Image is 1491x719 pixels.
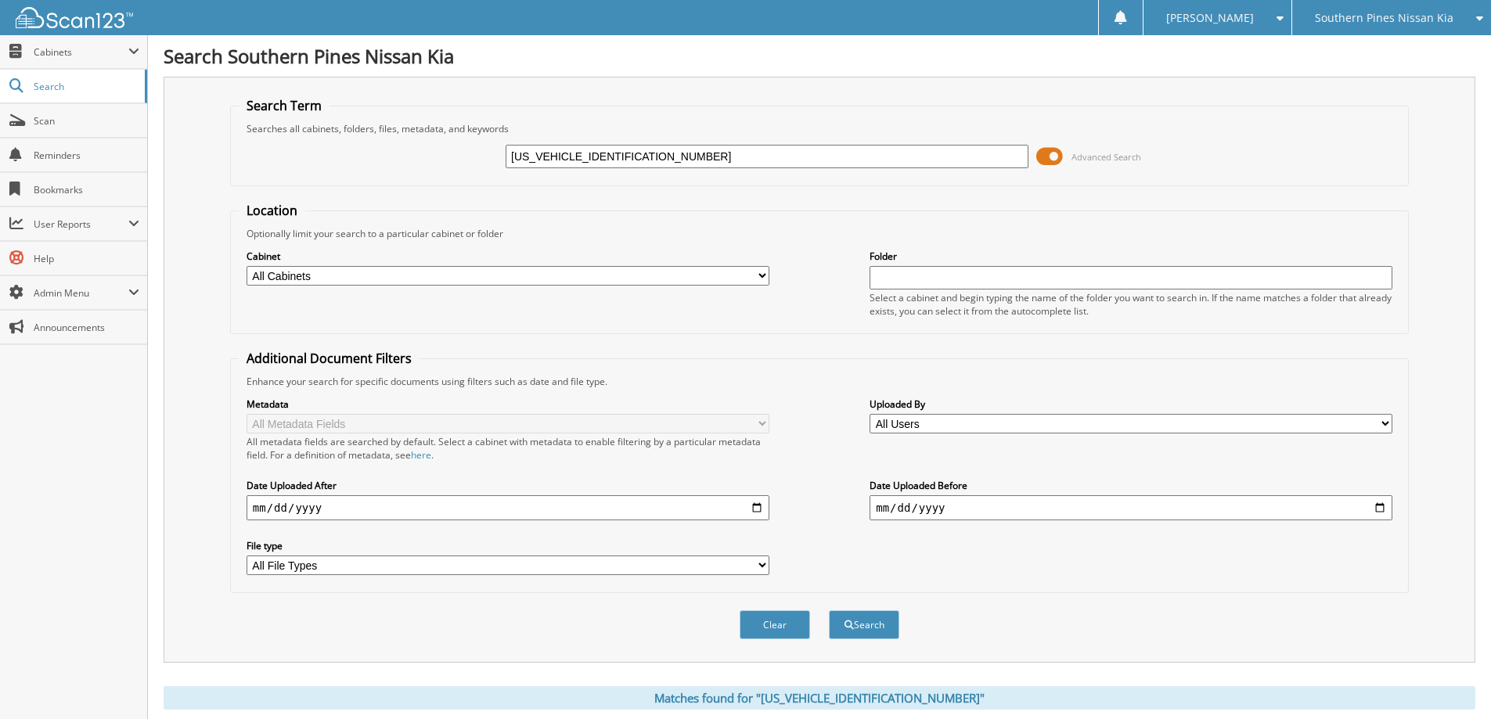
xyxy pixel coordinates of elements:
span: Cabinets [34,45,128,59]
span: Search [34,80,137,93]
label: Date Uploaded After [247,479,769,492]
button: Search [829,610,899,639]
label: Folder [870,250,1392,263]
span: User Reports [34,217,128,231]
h1: Search Southern Pines Nissan Kia [164,43,1475,69]
img: scan123-logo-white.svg [16,7,133,28]
label: Metadata [247,397,769,411]
a: here [411,448,431,462]
div: Optionally limit your search to a particular cabinet or folder [239,227,1400,240]
span: Reminders [34,149,139,162]
label: Uploaded By [870,397,1392,411]
span: Announcements [34,321,139,334]
span: Advanced Search [1071,151,1141,163]
button: Clear [740,610,810,639]
legend: Additional Document Filters [239,350,420,367]
label: Cabinet [247,250,769,263]
div: Enhance your search for specific documents using filters such as date and file type. [239,375,1400,388]
legend: Location [239,202,305,219]
span: Scan [34,114,139,128]
span: Bookmarks [34,183,139,196]
input: start [247,495,769,520]
label: Date Uploaded Before [870,479,1392,492]
legend: Search Term [239,97,330,114]
div: Searches all cabinets, folders, files, metadata, and keywords [239,122,1400,135]
label: File type [247,539,769,552]
div: All metadata fields are searched by default. Select a cabinet with metadata to enable filtering b... [247,435,769,462]
span: Help [34,252,139,265]
span: Southern Pines Nissan Kia [1315,13,1453,23]
span: Admin Menu [34,286,128,300]
input: end [870,495,1392,520]
span: [PERSON_NAME] [1166,13,1254,23]
div: Matches found for "[US_VEHICLE_IDENTIFICATION_NUMBER]" [164,686,1475,710]
div: Select a cabinet and begin typing the name of the folder you want to search in. If the name match... [870,291,1392,318]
